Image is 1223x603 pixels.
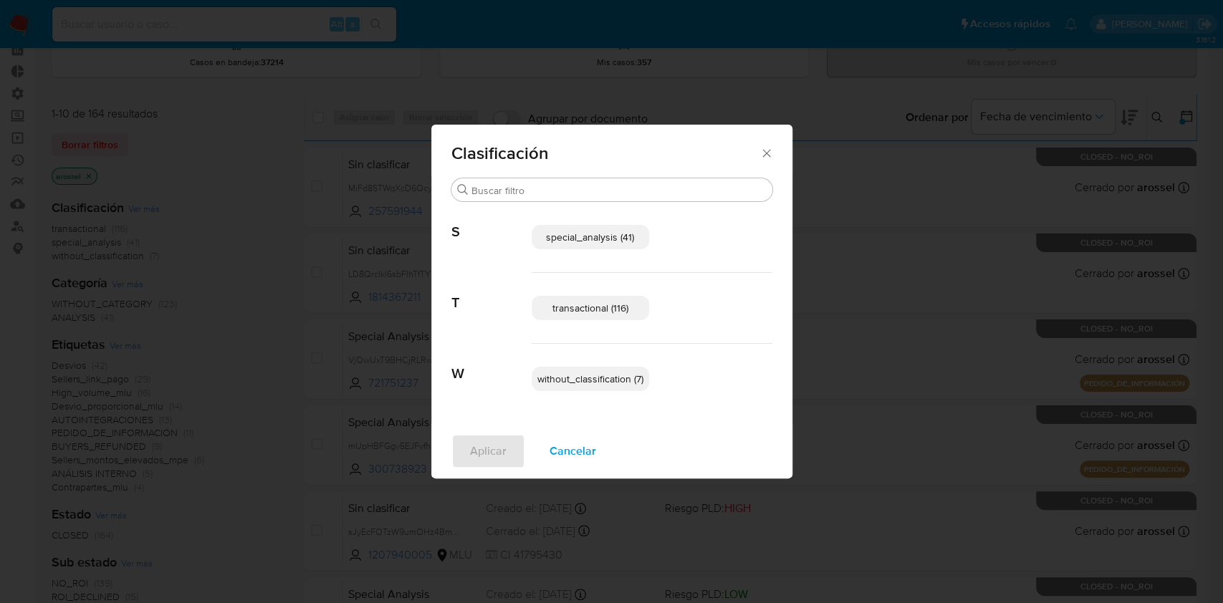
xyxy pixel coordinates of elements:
[531,434,615,468] button: Cancelar
[759,146,772,159] button: Cerrar
[550,435,596,467] span: Cancelar
[451,145,760,162] span: Clasificación
[532,225,649,249] div: special_analysis (41)
[471,184,767,197] input: Buscar filtro
[532,367,649,391] div: without_classification (7)
[451,273,532,312] span: T
[552,301,628,315] span: transactional (116)
[546,230,634,244] span: special_analysis (41)
[451,344,532,382] span: W
[451,202,532,241] span: S
[532,296,649,320] div: transactional (116)
[457,184,469,196] button: Buscar
[537,372,643,386] span: without_classification (7)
